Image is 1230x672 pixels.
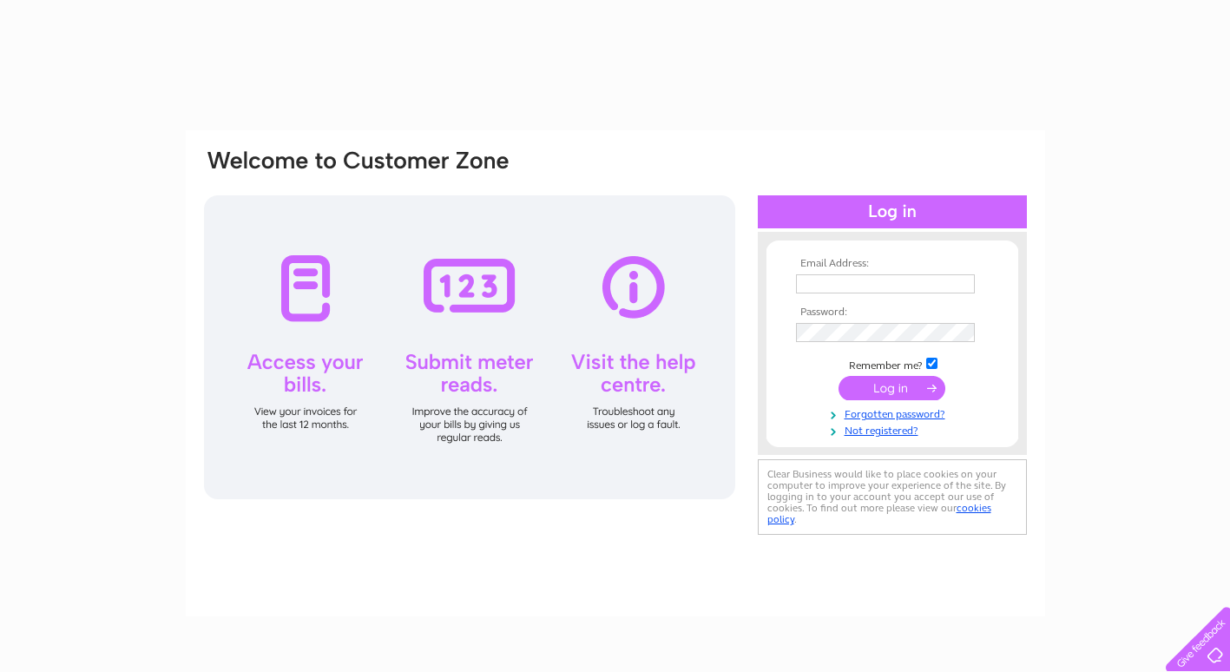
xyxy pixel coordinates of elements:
a: cookies policy [767,502,991,525]
a: Not registered? [796,421,993,438]
a: Forgotten password? [796,405,993,421]
div: Clear Business would like to place cookies on your computer to improve your experience of the sit... [758,459,1027,535]
td: Remember me? [792,355,993,372]
th: Email Address: [792,258,993,270]
input: Submit [839,376,945,400]
th: Password: [792,306,993,319]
